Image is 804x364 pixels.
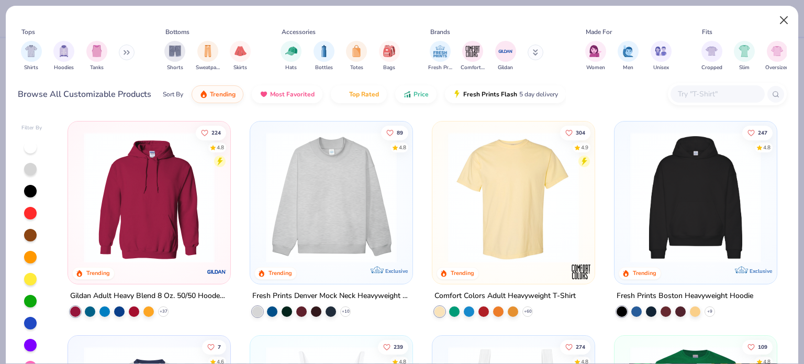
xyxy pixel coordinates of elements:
button: filter button [346,41,367,72]
img: Gildan logo [206,261,227,282]
img: Fresh Prints Image [432,43,448,59]
div: filter for Hats [281,41,301,72]
button: filter button [428,41,452,72]
div: Bottoms [165,27,189,37]
button: Like [378,339,408,354]
span: 304 [576,130,585,135]
img: Slim Image [739,45,750,57]
button: filter button [379,41,400,72]
img: Hoodies Image [58,45,70,57]
div: Fresh Prints Boston Heavyweight Hoodie [617,290,753,303]
img: most_fav.gif [260,90,268,98]
span: Bags [383,64,395,72]
span: 274 [576,344,585,349]
img: Totes Image [351,45,362,57]
div: filter for Shirts [21,41,42,72]
button: Fresh Prints Flash5 day delivery [445,85,566,103]
div: filter for Comfort Colors [461,41,485,72]
div: 4.9 [581,144,588,151]
button: filter button [618,41,639,72]
button: filter button [164,41,185,72]
img: Women Image [589,45,601,57]
div: Made For [586,27,612,37]
button: filter button [585,41,606,72]
img: Tanks Image [91,45,103,57]
span: 7 [218,344,221,349]
span: Shirts [24,64,38,72]
span: Men [623,64,633,72]
button: Price [395,85,437,103]
button: Most Favorited [252,85,322,103]
button: filter button [281,41,301,72]
img: 91acfc32-fd48-4d6b-bdad-a4c1a30ac3fc [625,132,766,263]
img: Hats Image [285,45,297,57]
img: Men Image [622,45,634,57]
img: Comfort Colors Image [465,43,481,59]
span: Fresh Prints [428,64,452,72]
span: 5 day delivery [519,89,558,101]
span: Sweatpants [196,64,220,72]
span: 239 [394,344,403,349]
span: + 37 [160,308,167,315]
div: filter for Bags [379,41,400,72]
div: Browse All Customizable Products [18,88,151,101]
span: Hats [285,64,297,72]
button: Like [560,339,590,354]
div: Gildan Adult Heavy Blend 8 Oz. 50/50 Hooded Sweatshirt [70,290,228,303]
span: + 60 [523,308,531,315]
img: f5d85501-0dbb-4ee4-b115-c08fa3845d83 [261,132,402,263]
span: 109 [758,344,767,349]
button: filter button [765,41,789,72]
img: flash.gif [453,90,461,98]
span: Tanks [90,64,104,72]
button: filter button [53,41,74,72]
button: filter button [461,41,485,72]
span: Oversized [765,64,789,72]
span: Most Favorited [270,90,315,98]
img: Cropped Image [706,45,718,57]
div: filter for Hoodies [53,41,74,72]
div: Tops [21,27,35,37]
button: filter button [196,41,220,72]
img: Unisex Image [655,45,667,57]
div: Sort By [163,90,183,99]
div: Fits [702,27,712,37]
span: 247 [758,130,767,135]
span: + 10 [342,308,350,315]
img: TopRated.gif [339,90,347,98]
button: filter button [701,41,722,72]
button: filter button [86,41,107,72]
div: filter for Fresh Prints [428,41,452,72]
div: filter for Bottles [314,41,334,72]
span: Fresh Prints Flash [463,90,517,98]
span: Trending [210,90,236,98]
img: trending.gif [199,90,208,98]
button: filter button [651,41,672,72]
span: 89 [397,130,403,135]
div: Accessories [282,27,316,37]
span: Price [414,90,429,98]
span: Totes [350,64,363,72]
span: Cropped [701,64,722,72]
div: 4.8 [763,144,770,151]
div: 4.8 [399,144,406,151]
img: Comfort Colors logo [571,261,591,282]
span: Hoodies [54,64,74,72]
div: Fresh Prints Denver Mock Neck Heavyweight Sweatshirt [252,290,410,303]
div: filter for Cropped [701,41,722,72]
button: Close [774,10,794,30]
div: filter for Shorts [164,41,185,72]
span: + 9 [707,308,712,315]
div: Filter By [21,124,42,132]
span: Comfort Colors [461,64,485,72]
div: filter for Men [618,41,639,72]
img: Bottles Image [318,45,330,57]
span: Women [586,64,605,72]
div: filter for Slim [734,41,755,72]
img: 029b8af0-80e6-406f-9fdc-fdf898547912 [443,132,584,263]
button: Like [560,125,590,140]
button: filter button [495,41,516,72]
button: filter button [314,41,334,72]
span: Exclusive [749,268,772,274]
div: filter for Gildan [495,41,516,72]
